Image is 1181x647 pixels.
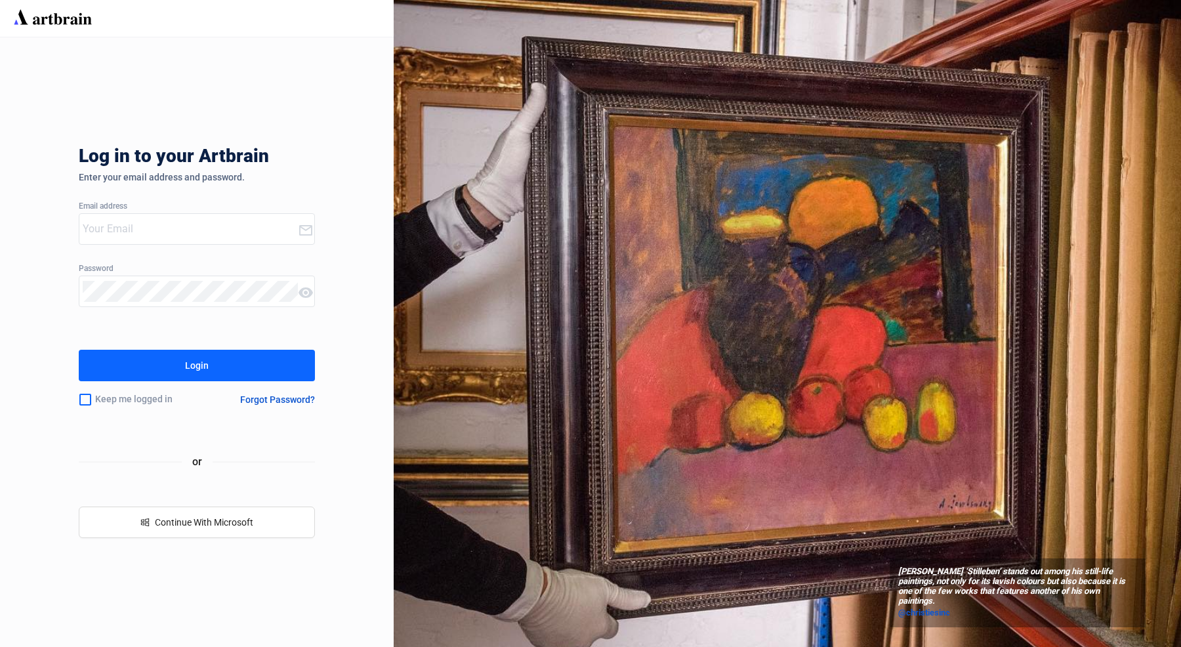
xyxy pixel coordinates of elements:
[182,453,213,470] span: or
[79,264,315,274] div: Password
[79,507,315,538] button: windowsContinue With Microsoft
[155,517,253,528] span: Continue With Microsoft
[79,172,315,182] div: Enter your email address and password.
[79,202,315,211] div: Email address
[185,355,209,376] div: Login
[79,350,315,381] button: Login
[79,386,209,413] div: Keep me logged in
[79,146,472,172] div: Log in to your Artbrain
[898,606,1137,619] a: @christiesinc
[898,567,1137,606] span: [PERSON_NAME] ‘Stilleben’ stands out among his still-life paintings, not only for its lavish colo...
[240,394,315,405] div: Forgot Password?
[83,219,298,240] input: Your Email
[140,518,150,527] span: windows
[898,608,950,617] span: @christiesinc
